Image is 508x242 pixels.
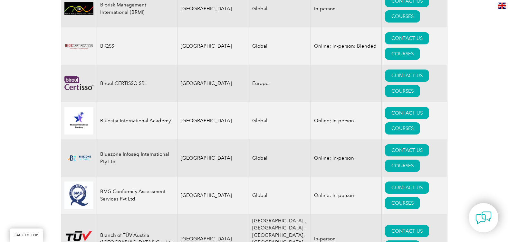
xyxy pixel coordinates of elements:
img: 6d429293-486f-eb11-a812-002248153038-logo.jpg [64,181,93,209]
a: COURSES [385,122,420,135]
td: [GEOGRAPHIC_DATA] [177,139,249,177]
img: contact-chat.png [475,210,492,226]
img: d01771b9-0638-ef11-a316-00224812a81c-logo.jpg [64,2,93,15]
a: COURSES [385,48,420,60]
a: CONTACT US [385,225,429,237]
td: Global [249,177,311,214]
td: BIQSS [97,27,177,65]
td: Global [249,102,311,139]
td: Online; In-person [311,102,382,139]
td: BMG Conformity Assessment Services Pvt Ltd [97,177,177,214]
td: Biroul CERTISSO SRL [97,65,177,102]
a: CONTACT US [385,181,429,194]
img: 13dcf6a5-49c1-ed11-b597-0022481565fd-logo.png [64,32,93,60]
td: Global [249,139,311,177]
a: COURSES [385,197,420,209]
a: CONTACT US [385,144,429,156]
td: Global [249,27,311,65]
a: COURSES [385,10,420,23]
a: CONTACT US [385,107,429,119]
img: 48480d59-8fd2-ef11-a72f-002248108aed-logo.png [64,76,93,90]
td: Europe [249,65,311,102]
td: [GEOGRAPHIC_DATA] [177,65,249,102]
img: bf5d7865-000f-ed11-b83d-00224814fd52-logo.png [64,153,93,163]
a: CONTACT US [385,32,429,44]
td: Online; In-person; Blended [311,27,382,65]
a: CONTACT US [385,70,429,82]
a: BACK TO TOP [10,228,43,242]
td: [GEOGRAPHIC_DATA] [177,27,249,65]
td: [GEOGRAPHIC_DATA] [177,102,249,139]
img: en [498,3,506,9]
td: Online; In-person [311,177,382,214]
td: Bluestar International Academy [97,102,177,139]
td: [GEOGRAPHIC_DATA] [177,177,249,214]
img: 0db89cae-16d3-ed11-a7c7-0022481565fd-logo.jpg [64,107,93,135]
td: Bluezone Infoseq International Pty Ltd [97,139,177,177]
a: COURSES [385,85,420,97]
a: COURSES [385,160,420,172]
td: Online; In-person [311,139,382,177]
